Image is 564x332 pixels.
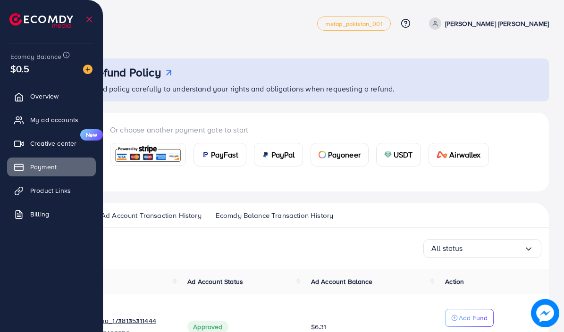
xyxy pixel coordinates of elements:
span: PayPal [271,149,295,160]
a: cardPayFast [194,143,246,166]
img: card [437,151,448,158]
span: $0.5 [10,62,30,75]
a: cardUSDT [376,143,421,166]
p: [PERSON_NAME] [PERSON_NAME] [445,18,549,29]
a: metap_pakistan_001 [317,17,391,31]
p: Or choose another payment gate to start [110,124,497,135]
span: Airwallex [449,149,480,160]
img: card [113,144,183,165]
span: Payment [30,162,57,172]
a: card [110,143,186,166]
a: Creative centerNew [7,134,96,153]
p: Please review our refund policy carefully to understand your rights and obligations when requesti... [23,83,543,94]
span: Ad Account Status [187,277,243,286]
a: [PERSON_NAME] [PERSON_NAME] [425,17,549,30]
span: PayFast [211,149,238,160]
button: Add Fund [445,309,494,327]
input: Search for option [463,241,524,256]
p: Add Fund [459,312,488,324]
span: metap_pakistan_001 [325,21,383,27]
a: Payment [7,158,96,176]
div: Search for option [423,239,541,258]
span: New [80,129,103,141]
span: $6.31 [311,322,327,332]
span: USDT [394,149,413,160]
a: 1003386_Gulf Orya_1738135311444 [48,316,172,325]
img: card [262,151,269,158]
span: Action [445,277,464,286]
a: My ad accounts [7,110,96,129]
span: Creative center [30,139,76,148]
a: Overview [7,87,96,106]
span: Ecomdy Balance [10,52,61,61]
span: Ecomdy Balance Transaction History [216,210,333,221]
span: Payoneer [328,149,361,160]
span: My ad accounts [30,115,78,124]
span: Overview [30,91,59,101]
a: Product Links [7,181,96,200]
img: card [384,151,392,158]
a: cardAirwallex [429,143,489,166]
a: cardPayoneer [311,143,369,166]
img: image [531,299,559,327]
span: All status [431,241,463,256]
img: card [319,151,326,158]
a: cardPayPal [254,143,303,166]
img: image [83,65,93,74]
img: logo [9,13,73,28]
a: Billing [7,205,96,224]
span: Ad Account Transaction History [101,210,202,221]
img: card [202,151,209,158]
span: Billing [30,209,49,219]
span: Ad Account Balance [311,277,373,286]
span: Product Links [30,186,71,195]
